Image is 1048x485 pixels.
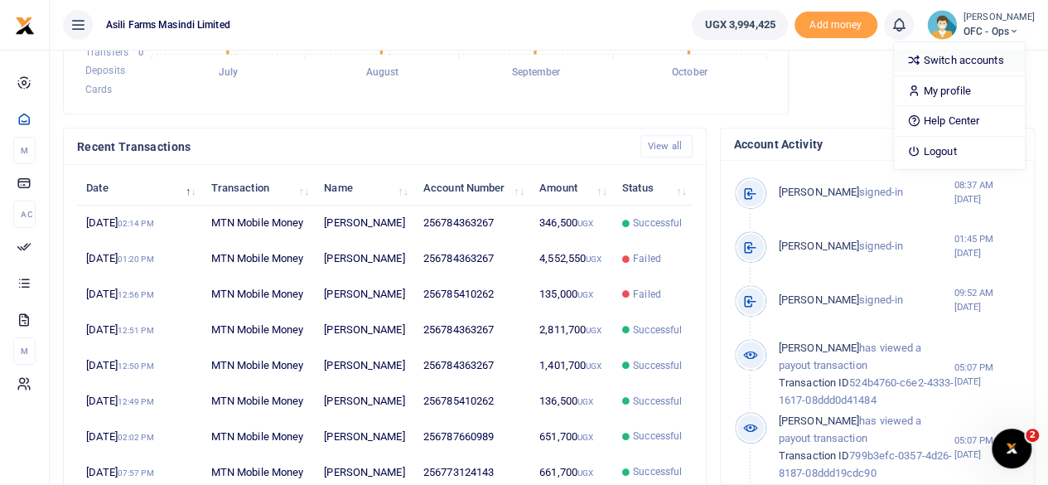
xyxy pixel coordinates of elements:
[530,277,613,313] td: 135,000
[633,323,682,337] span: Successful
[13,137,36,164] li: M
[315,348,414,384] td: [PERSON_NAME]
[201,313,315,348] td: MTN Mobile Money
[530,384,613,420] td: 136,500
[779,342,859,354] span: [PERSON_NAME]
[954,232,1021,260] small: 01:45 PM [DATE]
[963,24,1035,39] span: OFC - Ops
[13,337,36,365] li: M
[633,358,682,373] span: Successful
[685,10,794,40] li: Wallet ballance
[118,255,154,264] small: 01:20 PM
[577,397,593,406] small: UGX
[201,170,315,206] th: Transaction: activate to sort column ascending
[414,419,530,454] td: 256787660989
[586,255,601,264] small: UGX
[633,251,661,266] span: Failed
[927,10,957,40] img: profile-user
[794,12,877,39] span: Add money
[704,17,775,33] span: UGX 3,994,425
[315,206,414,241] td: [PERSON_NAME]
[118,290,154,299] small: 12:56 PM
[530,206,613,241] td: 346,500
[365,66,398,78] tspan: August
[85,65,125,77] span: Deposits
[779,238,954,255] p: signed-in
[77,170,201,206] th: Date: activate to sort column descending
[734,135,1021,153] h4: Account Activity
[1026,429,1039,442] span: 2
[633,216,682,230] span: Successful
[894,140,1025,163] a: Logout
[315,384,414,420] td: [PERSON_NAME]
[201,419,315,454] td: MTN Mobile Money
[530,170,613,206] th: Amount: activate to sort column ascending
[794,12,877,39] li: Toup your wallet
[414,241,530,277] td: 256784363267
[85,84,113,95] span: Cards
[15,16,35,36] img: logo-small
[13,201,36,228] li: Ac
[315,277,414,313] td: [PERSON_NAME]
[586,326,601,335] small: UGX
[779,186,859,198] span: [PERSON_NAME]
[315,419,414,454] td: [PERSON_NAME]
[315,241,414,277] td: [PERSON_NAME]
[414,384,530,420] td: 256785410262
[577,290,593,299] small: UGX
[894,49,1025,72] a: Switch accounts
[201,384,315,420] td: MTN Mobile Money
[954,361,1021,389] small: 05:07 PM [DATE]
[77,138,627,156] h4: Recent Transactions
[77,384,201,420] td: [DATE]
[633,394,682,409] span: Successful
[779,449,849,462] span: Transaction ID
[530,348,613,384] td: 1,401,700
[414,313,530,348] td: 256784363267
[15,18,35,31] a: logo-small logo-large logo-large
[77,277,201,313] td: [DATE]
[992,429,1031,468] iframe: Intercom live chat
[118,397,154,406] small: 12:49 PM
[512,66,561,78] tspan: September
[954,434,1021,462] small: 05:07 PM [DATE]
[77,313,201,348] td: [DATE]
[779,184,954,201] p: signed-in
[577,433,593,442] small: UGX
[963,11,1035,25] small: [PERSON_NAME]
[118,433,154,442] small: 02:02 PM
[927,10,1035,40] a: profile-user [PERSON_NAME] OFC - Ops
[894,80,1025,103] a: My profile
[77,348,201,384] td: [DATE]
[414,277,530,313] td: 256785410262
[118,468,154,478] small: 07:57 PM
[118,361,154,371] small: 12:50 PM
[779,340,954,409] p: has viewed a payout transaction 524b4760-c6e2-4333-1617-08ddd0d41484
[77,241,201,277] td: [DATE]
[201,241,315,277] td: MTN Mobile Money
[633,287,661,302] span: Failed
[894,109,1025,133] a: Help Center
[201,206,315,241] td: MTN Mobile Money
[530,313,613,348] td: 2,811,700
[219,66,238,78] tspan: July
[672,66,708,78] tspan: October
[779,240,859,252] span: [PERSON_NAME]
[315,170,414,206] th: Name: activate to sort column ascending
[779,376,849,389] span: Transaction ID
[118,219,154,228] small: 02:14 PM
[640,135,693,158] a: View all
[613,170,693,206] th: Status: activate to sort column ascending
[414,348,530,384] td: 256784363267
[779,415,859,427] span: [PERSON_NAME]
[99,17,237,32] span: Asili Farms Masindi Limited
[315,313,414,348] td: [PERSON_NAME]
[77,206,201,241] td: [DATE]
[779,413,954,482] p: has viewed a payout transaction 799b3efc-0357-4d26-8187-08ddd19cdc90
[138,47,143,58] tspan: 0
[692,10,787,40] a: UGX 3,994,425
[414,206,530,241] td: 256784363267
[85,46,128,58] span: Transfers
[201,348,315,384] td: MTN Mobile Money
[954,286,1021,314] small: 09:52 AM [DATE]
